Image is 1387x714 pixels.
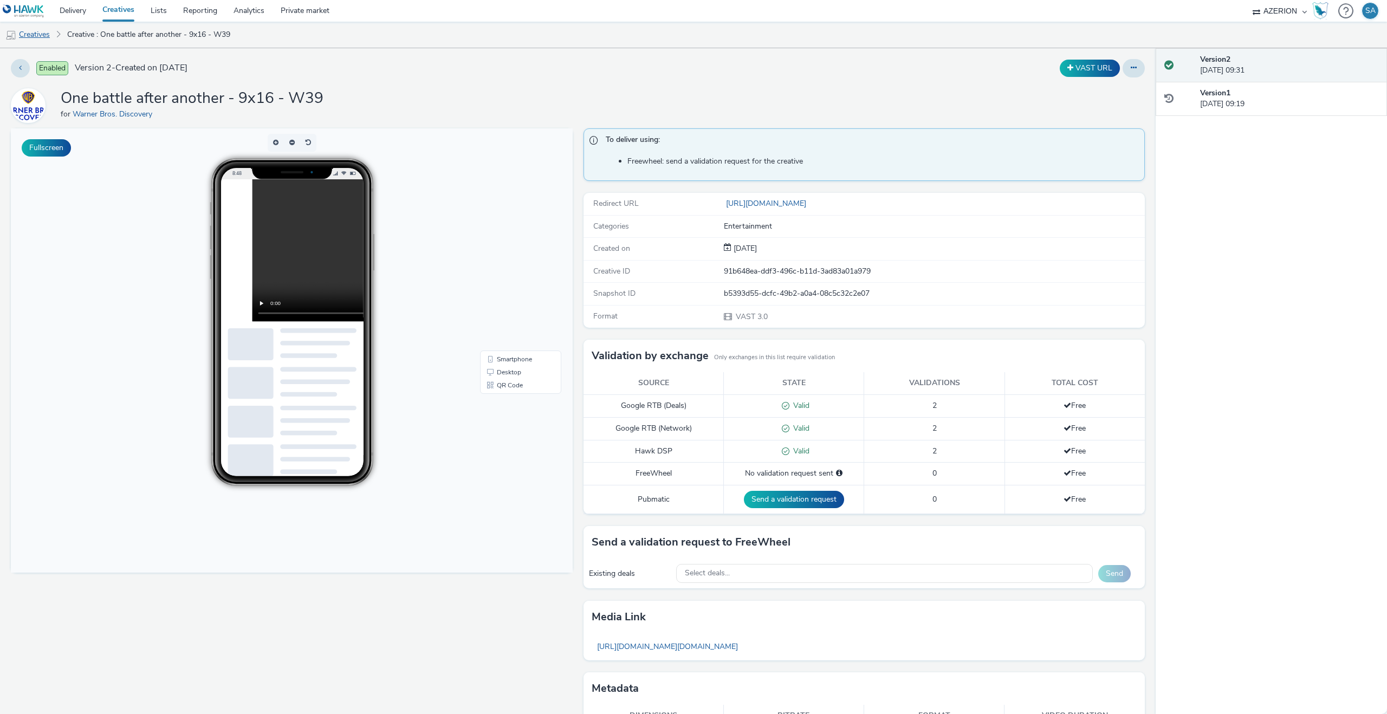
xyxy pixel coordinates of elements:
button: Send a validation request [744,491,844,508]
span: 2 [932,400,937,411]
td: Hawk DSP [584,440,724,463]
h1: One battle after another - 9x16 - W39 [61,88,323,109]
th: Validations [864,372,1004,394]
button: Send [1098,565,1131,582]
small: Only exchanges in this list require validation [714,353,835,362]
span: Desktop [486,241,510,247]
a: [URL][DOMAIN_NAME] [724,198,811,209]
div: SA [1365,3,1376,19]
span: Created on [593,243,630,254]
li: Smartphone [471,224,548,237]
img: Hawk Academy [1312,2,1328,20]
span: Redirect URL [593,198,639,209]
span: Free [1064,423,1086,433]
span: Free [1064,494,1086,504]
span: Valid [789,423,809,433]
div: [DATE] 09:19 [1200,88,1378,110]
td: Google RTB (Network) [584,417,724,440]
img: undefined Logo [3,4,44,18]
div: Existing deals [589,568,671,579]
td: FreeWheel [584,463,724,485]
li: Desktop [471,237,548,250]
div: [DATE] 09:31 [1200,54,1378,76]
div: Creation 09 September 2025, 09:19 [731,243,757,254]
span: VAST 3.0 [735,311,768,322]
span: Snapshot ID [593,288,636,298]
div: Entertainment [724,221,1144,232]
a: Creative : One battle after another - 9x16 - W39 [62,22,236,48]
div: Please select a deal below and click on Send to send a validation request to FreeWheel. [836,468,842,479]
img: Warner Bros. Discovery [12,90,44,121]
strong: Version 2 [1200,54,1230,64]
span: Smartphone [486,228,521,234]
span: [DATE] [731,243,757,254]
span: Valid [789,446,809,456]
span: Version 2 - Created on [DATE] [75,62,187,74]
td: Google RTB (Deals) [584,394,724,417]
span: QR Code [486,254,512,260]
th: Source [584,372,724,394]
span: Free [1064,400,1086,411]
h3: Metadata [592,680,639,697]
button: VAST URL [1060,60,1120,77]
span: Valid [789,400,809,411]
h3: Media link [592,609,646,625]
li: Freewheel: send a validation request for the creative [627,156,1139,167]
a: [URL][DOMAIN_NAME][DOMAIN_NAME] [592,636,743,657]
span: Select deals... [685,569,730,578]
span: Free [1064,446,1086,456]
span: Creative ID [593,266,630,276]
span: Enabled [36,61,68,75]
img: mobile [5,30,16,41]
td: Pubmatic [584,485,724,514]
span: 2 [932,446,937,456]
th: State [724,372,864,394]
span: 0 [932,468,937,478]
span: Categories [593,221,629,231]
a: Warner Bros. Discovery [73,109,157,119]
div: Duplicate the creative as a VAST URL [1057,60,1123,77]
h3: Validation by exchange [592,348,709,364]
a: Hawk Academy [1312,2,1333,20]
span: for [61,109,73,119]
span: Format [593,311,618,321]
span: 0 [932,494,937,504]
span: 2 [932,423,937,433]
div: 91b648ea-ddf3-496c-b11d-3ad83a01a979 [724,266,1144,277]
a: Warner Bros. Discovery [11,100,50,111]
div: b5393d55-dcfc-49b2-a0a4-08c5c32c2e07 [724,288,1144,299]
div: No validation request sent [729,468,858,479]
span: To deliver using: [606,134,1134,148]
th: Total cost [1004,372,1145,394]
button: Fullscreen [22,139,71,157]
h3: Send a validation request to FreeWheel [592,534,790,550]
strong: Version 1 [1200,88,1230,98]
span: 8:48 [221,42,230,48]
span: Free [1064,468,1086,478]
li: QR Code [471,250,548,263]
